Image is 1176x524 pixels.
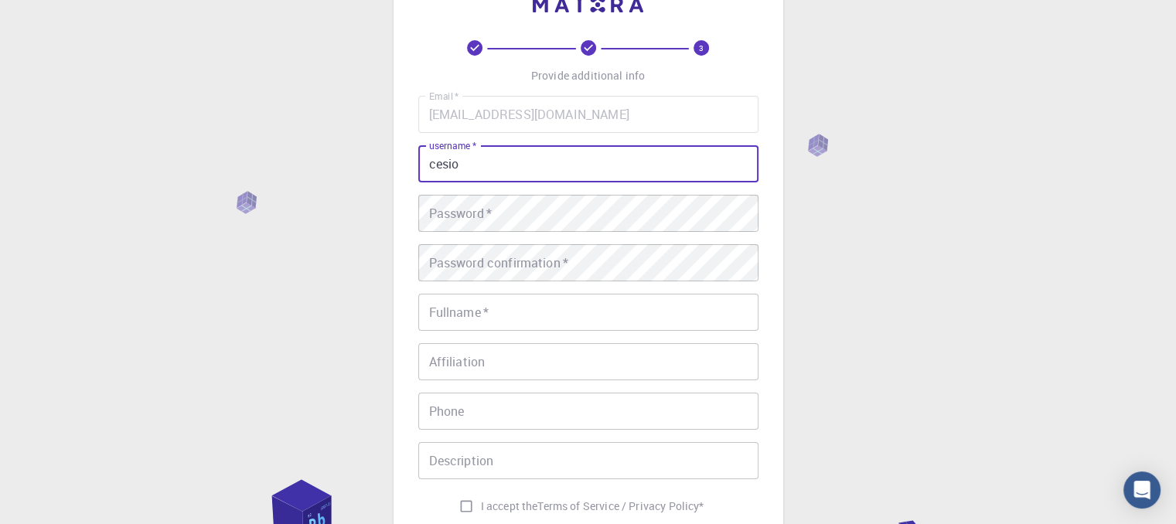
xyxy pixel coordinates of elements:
a: Terms of Service / Privacy Policy* [537,498,704,514]
label: Email [429,90,458,103]
p: Terms of Service / Privacy Policy * [537,498,704,514]
div: Open Intercom Messenger [1123,471,1161,509]
text: 3 [699,43,704,53]
span: I accept the [481,498,538,514]
label: username [429,139,476,152]
p: Provide additional info [531,68,645,83]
